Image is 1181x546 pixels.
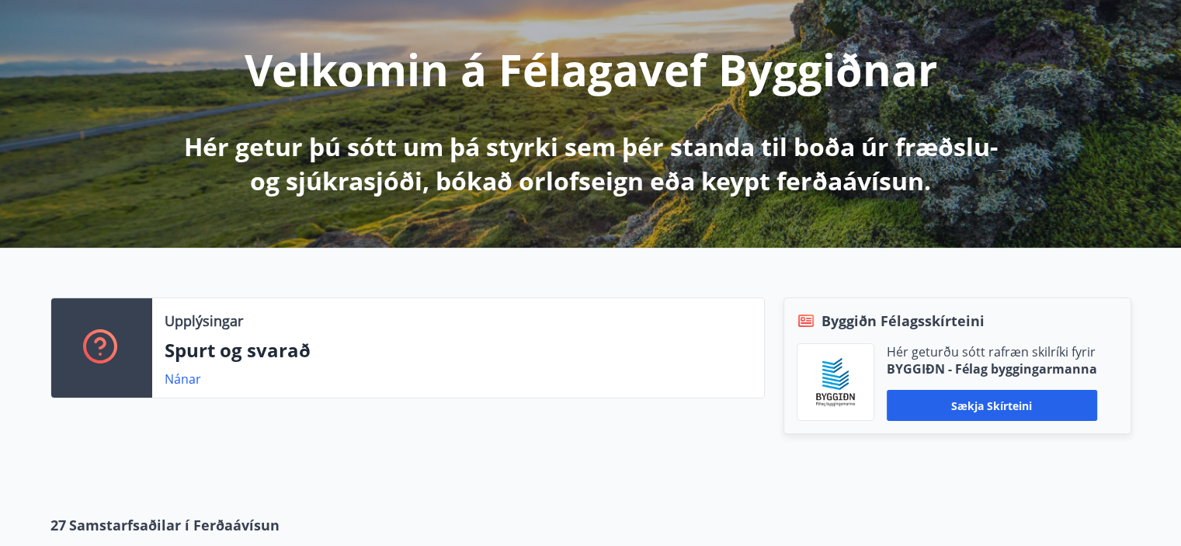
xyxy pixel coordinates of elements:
[69,515,280,535] span: Samstarfsaðilar í Ferðaávísun
[165,370,201,388] a: Nánar
[245,40,937,99] p: Velkomin á Félagavef Byggiðnar
[809,356,862,409] img: BKlGVmlTW1Qrz68WFGMFQUcXHWdQd7yePWMkvn3i.png
[887,343,1097,360] p: Hér geturðu sótt rafræn skilríki fyrir
[165,337,752,363] p: Spurt og svarað
[887,390,1097,421] button: Sækja skírteini
[50,515,66,535] span: 27
[887,360,1097,377] p: BYGGIÐN - Félag byggingarmanna
[821,311,985,331] span: Byggiðn Félagsskírteini
[181,130,1001,198] p: Hér getur þú sótt um þá styrki sem þér standa til boða úr fræðslu- og sjúkrasjóði, bókað orlofsei...
[165,311,243,331] p: Upplýsingar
